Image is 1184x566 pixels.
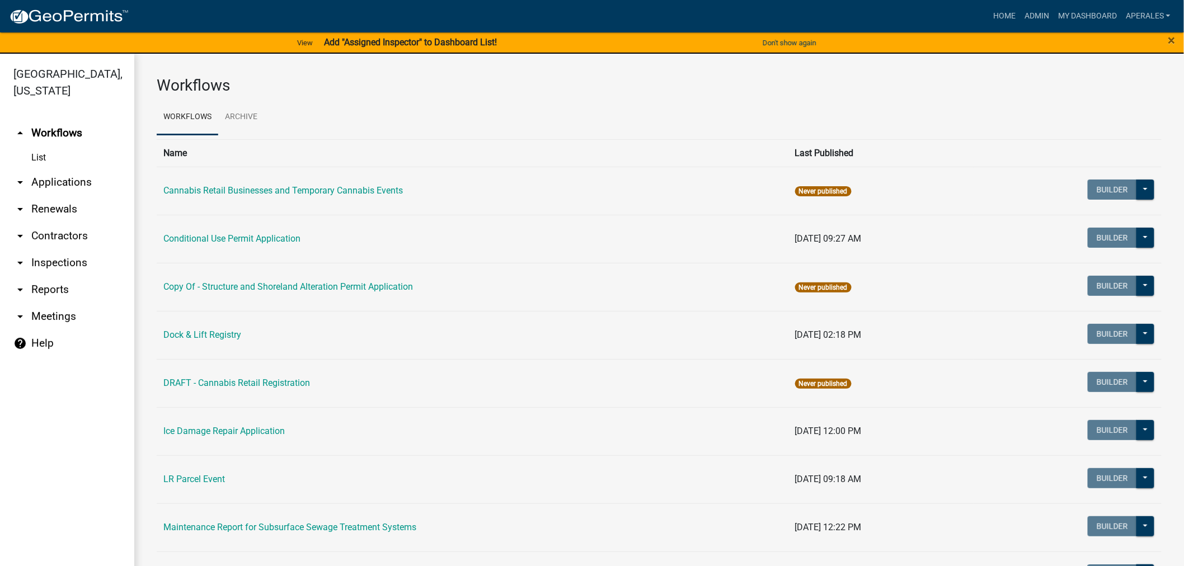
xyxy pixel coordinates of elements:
[13,229,27,243] i: arrow_drop_down
[989,6,1020,27] a: Home
[1088,468,1137,488] button: Builder
[13,176,27,189] i: arrow_drop_down
[795,426,862,436] span: [DATE] 12:00 PM
[163,522,416,532] a: Maintenance Report for Subsurface Sewage Treatment Systems
[1088,180,1137,200] button: Builder
[163,281,413,292] a: Copy Of - Structure and Shoreland Alteration Permit Application
[13,283,27,296] i: arrow_drop_down
[1088,228,1137,248] button: Builder
[1088,372,1137,392] button: Builder
[795,186,852,196] span: Never published
[163,233,300,244] a: Conditional Use Permit Application
[1088,276,1137,296] button: Builder
[758,34,821,52] button: Don't show again
[1054,6,1121,27] a: My Dashboard
[1168,32,1176,48] span: ×
[13,126,27,140] i: arrow_drop_up
[1020,6,1054,27] a: Admin
[1088,324,1137,344] button: Builder
[1088,420,1137,440] button: Builder
[1121,6,1175,27] a: aperales
[163,185,403,196] a: Cannabis Retail Businesses and Temporary Cannabis Events
[157,100,218,135] a: Workflows
[157,76,1162,95] h3: Workflows
[218,100,264,135] a: Archive
[293,34,317,52] a: View
[788,139,974,167] th: Last Published
[157,139,788,167] th: Name
[13,202,27,216] i: arrow_drop_down
[163,329,241,340] a: Dock & Lift Registry
[324,37,497,48] strong: Add "Assigned Inspector" to Dashboard List!
[13,310,27,323] i: arrow_drop_down
[795,233,862,244] span: [DATE] 09:27 AM
[163,474,225,484] a: LR Parcel Event
[795,522,862,532] span: [DATE] 12:22 PM
[1088,516,1137,536] button: Builder
[13,337,27,350] i: help
[795,379,852,389] span: Never published
[795,474,862,484] span: [DATE] 09:18 AM
[163,378,310,388] a: DRAFT - Cannabis Retail Registration
[795,282,852,293] span: Never published
[1168,34,1176,47] button: Close
[163,426,285,436] a: Ice Damage Repair Application
[795,329,862,340] span: [DATE] 02:18 PM
[13,256,27,270] i: arrow_drop_down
